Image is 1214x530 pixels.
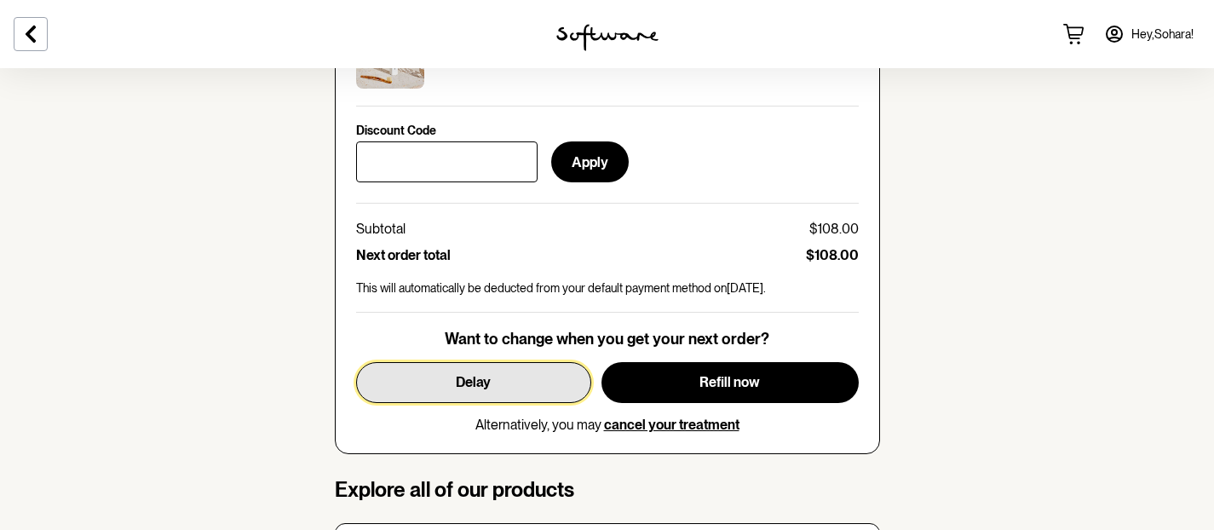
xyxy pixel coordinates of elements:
span: Hey, Sohara ! [1131,27,1194,42]
button: Delay [356,362,591,403]
p: Want to change when you get your next order? [445,330,769,349]
p: Discount Code [356,124,436,138]
button: Apply [551,141,629,182]
button: Refill now [601,362,859,403]
p: $108.00 [809,221,859,237]
button: cancel your treatment [604,417,739,433]
p: Subtotal [356,221,406,237]
h4: Explore all of our products [335,478,880,503]
p: This will automatically be deducted from your default payment method on [DATE] . [356,281,859,296]
a: Hey,Sohara! [1094,14,1204,55]
p: Alternatively, you may [475,417,739,433]
p: $108.00 [806,247,859,263]
img: software logo [556,24,659,51]
span: Refill now [699,374,760,390]
span: Delay [456,374,491,390]
p: Next order total [356,247,451,263]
